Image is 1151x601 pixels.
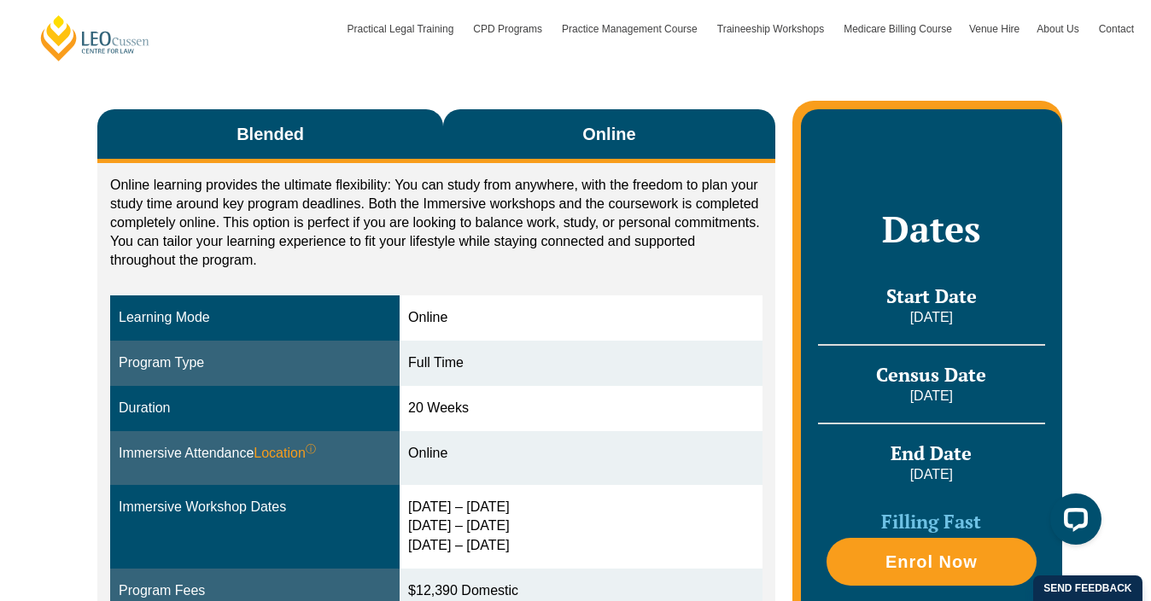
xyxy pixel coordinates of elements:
a: About Us [1028,4,1090,54]
h2: Dates [818,207,1045,250]
span: Online [582,122,635,146]
span: End Date [891,441,972,465]
div: Duration [119,399,391,418]
div: Online [408,444,754,464]
div: Online [408,308,754,328]
span: $12,390 Domestic [408,583,518,598]
span: Start Date [886,283,977,308]
div: 20 Weeks [408,399,754,418]
a: Practical Legal Training [339,4,465,54]
span: Location [254,444,316,464]
a: [PERSON_NAME] Centre for Law [38,14,152,62]
a: Medicare Billing Course [835,4,961,54]
span: Blended [237,122,304,146]
span: Filling Fast [881,509,981,534]
a: Contact [1090,4,1142,54]
div: Full Time [408,353,754,373]
div: [DATE] – [DATE] [DATE] – [DATE] [DATE] – [DATE] [408,498,754,557]
a: Practice Management Course [553,4,709,54]
div: Learning Mode [119,308,391,328]
a: Venue Hire [961,4,1028,54]
div: Program Type [119,353,391,373]
p: [DATE] [818,387,1045,406]
div: Immersive Workshop Dates [119,498,391,517]
p: [DATE] [818,308,1045,327]
a: Enrol Now [827,538,1037,586]
a: Traineeship Workshops [709,4,835,54]
div: Program Fees [119,581,391,601]
span: Enrol Now [885,553,978,570]
sup: ⓘ [306,443,316,455]
p: Online learning provides the ultimate flexibility: You can study from anywhere, with the freedom ... [110,176,762,270]
p: [DATE] [818,465,1045,484]
div: Immersive Attendance [119,444,391,464]
span: Census Date [876,362,986,387]
iframe: LiveChat chat widget [1037,487,1108,558]
a: CPD Programs [464,4,553,54]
